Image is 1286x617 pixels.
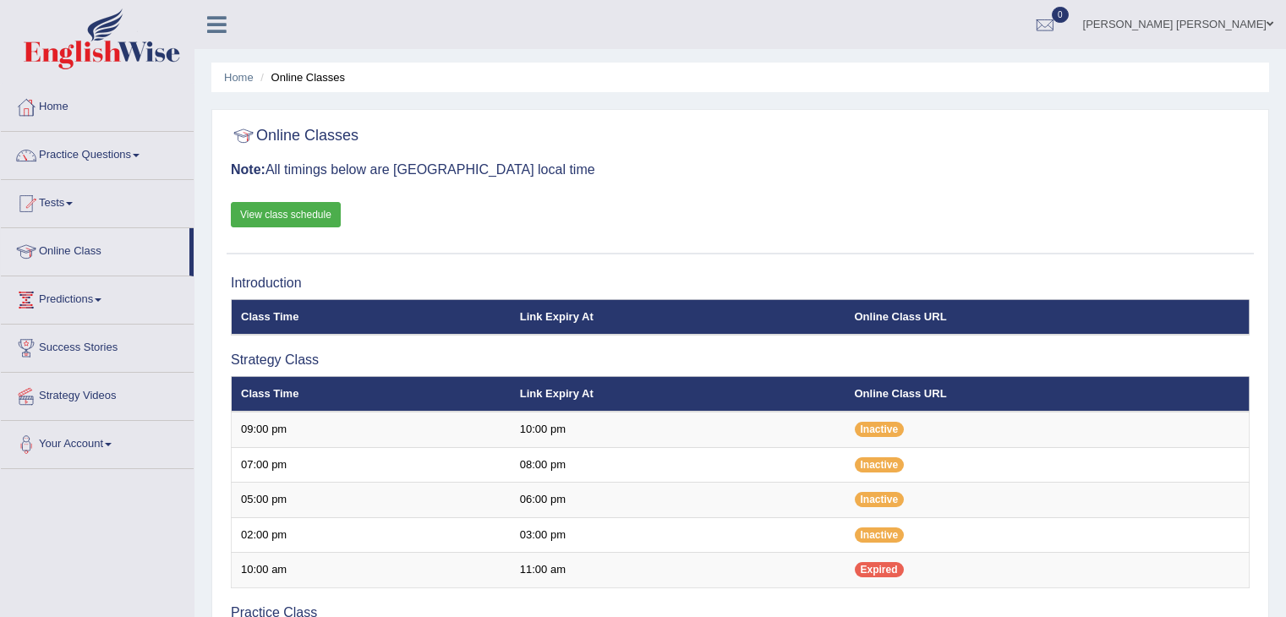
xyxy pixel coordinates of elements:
[1,276,194,319] a: Predictions
[855,422,905,437] span: Inactive
[1,180,194,222] a: Tests
[1,84,194,126] a: Home
[1052,7,1069,23] span: 0
[232,517,511,553] td: 02:00 pm
[232,299,511,335] th: Class Time
[511,553,845,588] td: 11:00 am
[1,325,194,367] a: Success Stories
[231,352,1250,368] h3: Strategy Class
[256,69,345,85] li: Online Classes
[511,483,845,518] td: 06:00 pm
[1,228,189,270] a: Online Class
[845,299,1250,335] th: Online Class URL
[232,376,511,412] th: Class Time
[845,376,1250,412] th: Online Class URL
[232,553,511,588] td: 10:00 am
[1,421,194,463] a: Your Account
[511,299,845,335] th: Link Expiry At
[231,202,341,227] a: View class schedule
[511,517,845,553] td: 03:00 pm
[232,483,511,518] td: 05:00 pm
[231,276,1250,291] h3: Introduction
[231,162,1250,177] h3: All timings below are [GEOGRAPHIC_DATA] local time
[232,412,511,447] td: 09:00 pm
[224,71,254,84] a: Home
[231,123,358,149] h2: Online Classes
[855,492,905,507] span: Inactive
[231,162,265,177] b: Note:
[1,132,194,174] a: Practice Questions
[855,562,904,577] span: Expired
[511,412,845,447] td: 10:00 pm
[232,447,511,483] td: 07:00 pm
[1,373,194,415] a: Strategy Videos
[855,527,905,543] span: Inactive
[855,457,905,472] span: Inactive
[511,447,845,483] td: 08:00 pm
[511,376,845,412] th: Link Expiry At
